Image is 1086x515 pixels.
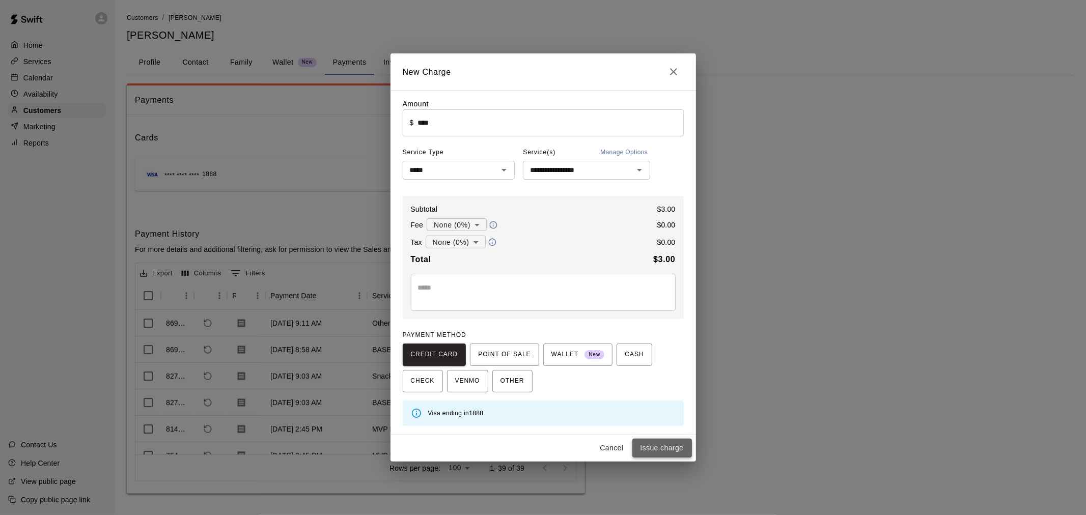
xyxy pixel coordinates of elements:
p: $ 0.00 [657,237,676,247]
button: Issue charge [632,439,692,457]
b: Total [411,255,431,264]
button: CASH [617,344,652,366]
span: CHECK [411,373,435,389]
button: VENMO [447,370,488,392]
label: Amount [403,100,429,108]
p: $ [410,118,414,128]
span: CASH [625,347,644,363]
button: Close [663,62,684,82]
p: Subtotal [411,204,438,214]
div: None (0%) [426,233,486,251]
span: VENMO [455,373,480,389]
span: OTHER [500,373,524,389]
span: Service Type [403,145,515,161]
button: Open [632,163,647,177]
p: Fee [411,220,424,230]
span: Visa ending in 1888 [428,410,484,417]
button: WALLET New [543,344,613,366]
span: Service(s) [523,145,555,161]
button: Open [497,163,511,177]
span: POINT OF SALE [478,347,531,363]
button: Manage Options [598,145,650,161]
button: OTHER [492,370,533,392]
b: $ 3.00 [653,255,675,264]
button: CHECK [403,370,443,392]
span: WALLET [551,347,605,363]
span: New [584,348,604,362]
button: CREDIT CARD [403,344,466,366]
span: CREDIT CARD [411,347,458,363]
span: PAYMENT METHOD [403,331,466,338]
div: None (0%) [427,215,487,234]
p: Tax [411,237,422,247]
button: POINT OF SALE [470,344,539,366]
p: $ 0.00 [657,220,676,230]
h2: New Charge [391,53,696,90]
button: Cancel [596,439,628,457]
p: $ 3.00 [657,204,676,214]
